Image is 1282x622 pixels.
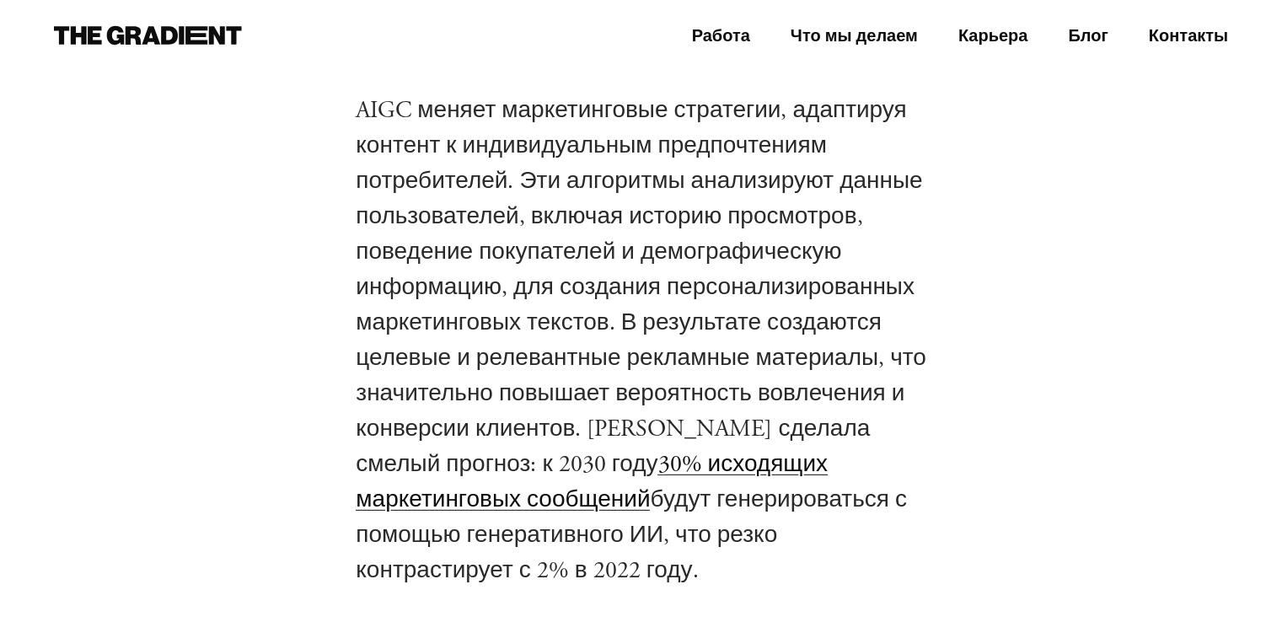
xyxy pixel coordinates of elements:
font: Что мы делаем [791,24,918,46]
a: Что мы делаем [791,23,918,48]
font: будут генерироваться с помощью генеративного ИИ, что резко контрастирует с 2% в 2022 году. [356,485,907,586]
a: Работа [692,23,750,48]
font: AIGC меняет маркетинговые стратегии, адаптируя контент к индивидуальным предпочтениям потребителе... [356,95,925,480]
font: Карьера [958,24,1028,46]
a: Блог [1068,23,1108,48]
a: 30% исходящих маркетинговых сообщений [356,449,828,515]
font: Работа [692,24,750,46]
a: Карьера [958,23,1028,48]
a: Контакты [1149,23,1228,48]
font: Контакты [1149,24,1228,46]
font: Блог [1068,24,1108,46]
